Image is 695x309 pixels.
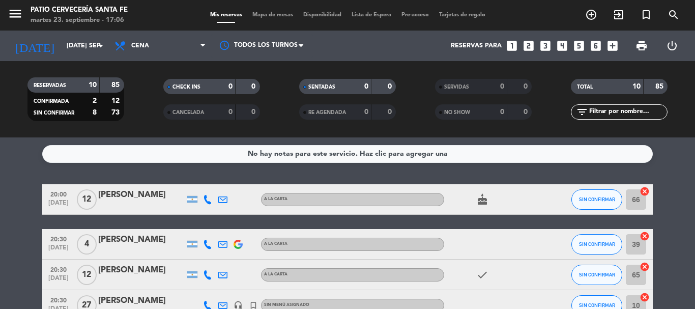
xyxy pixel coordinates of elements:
span: SIN CONFIRMAR [579,196,615,202]
span: Cena [131,42,149,49]
span: SERVIDAS [444,85,469,90]
div: martes 23. septiembre - 17:06 [31,15,128,25]
div: [PERSON_NAME] [98,264,185,277]
strong: 0 [500,108,504,116]
span: Reservas para [451,42,502,49]
button: menu [8,6,23,25]
strong: 12 [111,97,122,104]
span: Mapa de mesas [247,12,298,18]
i: cake [476,193,488,206]
span: 20:30 [46,233,71,244]
i: [DATE] [8,35,62,57]
button: SIN CONFIRMAR [571,189,622,210]
i: looks_3 [539,39,552,52]
span: A LA CARTA [264,242,287,246]
div: [PERSON_NAME] [98,233,185,246]
i: looks_5 [572,39,586,52]
span: 12 [77,265,97,285]
strong: 0 [500,83,504,90]
strong: 0 [364,83,368,90]
span: Lista de Espera [346,12,396,18]
span: Mis reservas [205,12,247,18]
span: SIN CONFIRMAR [579,241,615,247]
span: SENTADAS [308,85,335,90]
i: check [476,269,488,281]
i: looks_one [505,39,518,52]
span: [DATE] [46,244,71,256]
button: SIN CONFIRMAR [571,265,622,285]
i: turned_in_not [640,9,652,21]
i: looks_two [522,39,535,52]
i: add_box [606,39,619,52]
i: exit_to_app [613,9,625,21]
strong: 0 [251,108,257,116]
strong: 73 [111,109,122,116]
span: [DATE] [46,200,71,211]
div: LOG OUT [657,31,687,61]
span: SIN CONFIRMAR [579,272,615,277]
span: NO SHOW [444,110,470,115]
i: looks_6 [589,39,602,52]
i: arrow_drop_down [95,40,107,52]
button: SIN CONFIRMAR [571,234,622,255]
span: SIN CONFIRMAR [579,302,615,308]
input: Filtrar por nombre... [588,106,667,118]
strong: 0 [524,83,530,90]
i: menu [8,6,23,21]
span: Tarjetas de regalo [434,12,490,18]
div: [PERSON_NAME] [98,294,185,307]
strong: 8 [93,109,97,116]
div: No hay notas para este servicio. Haz clic para agregar una [248,148,448,160]
strong: 0 [524,108,530,116]
span: A LA CARTA [264,197,287,201]
span: CONFIRMADA [34,99,69,104]
strong: 0 [388,108,394,116]
strong: 85 [655,83,665,90]
strong: 0 [228,108,233,116]
span: Disponibilidad [298,12,346,18]
i: search [668,9,680,21]
span: RE AGENDADA [308,110,346,115]
span: 12 [77,189,97,210]
div: [PERSON_NAME] [98,188,185,202]
i: looks_4 [556,39,569,52]
span: print [635,40,648,52]
strong: 2 [93,97,97,104]
span: SIN CONFIRMAR [34,110,74,116]
i: filter_list [576,106,588,118]
span: A LA CARTA [264,272,287,276]
strong: 85 [111,81,122,89]
strong: 0 [251,83,257,90]
i: add_circle_outline [585,9,597,21]
span: 20:00 [46,188,71,200]
span: Sin menú asignado [264,303,309,307]
span: CHECK INS [172,85,200,90]
div: Patio Cervecería Santa Fe [31,5,128,15]
span: CANCELADA [172,110,204,115]
strong: 0 [228,83,233,90]
strong: 10 [632,83,641,90]
strong: 10 [89,81,97,89]
strong: 0 [388,83,394,90]
span: TOTAL [577,85,593,90]
i: cancel [640,231,650,241]
span: 20:30 [46,263,71,275]
img: google-logo.png [234,240,243,249]
i: power_settings_new [666,40,678,52]
i: cancel [640,292,650,302]
span: RESERVADAS [34,83,66,88]
i: cancel [640,186,650,196]
span: 4 [77,234,97,255]
i: cancel [640,262,650,272]
strong: 0 [364,108,368,116]
span: 20:30 [46,294,71,305]
span: Pre-acceso [396,12,434,18]
span: [DATE] [46,275,71,287]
